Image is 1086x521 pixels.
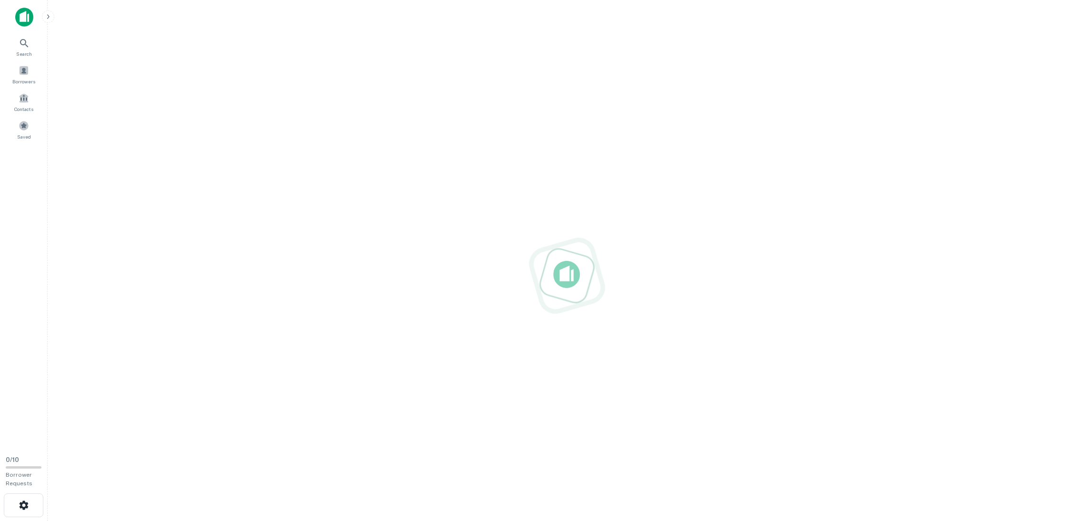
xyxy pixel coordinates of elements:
span: Saved [17,133,31,140]
span: Search [16,50,32,58]
iframe: Chat Widget [1038,414,1086,460]
a: Contacts [3,89,45,115]
span: Borrower Requests [6,471,32,487]
span: 0 / 10 [6,456,19,463]
a: Saved [3,117,45,142]
a: Borrowers [3,61,45,87]
a: Search [3,34,45,60]
img: capitalize-icon.png [15,8,33,27]
span: Borrowers [12,78,35,85]
span: Contacts [14,105,33,113]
